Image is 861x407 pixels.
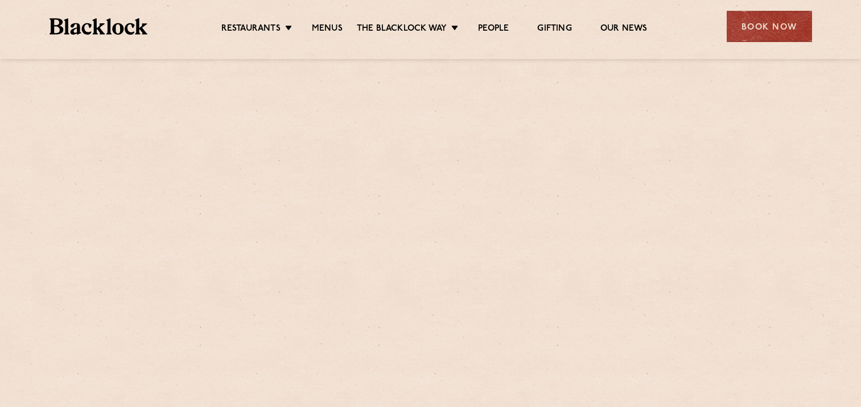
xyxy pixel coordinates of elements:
a: Our News [600,23,648,36]
a: Gifting [537,23,571,36]
a: People [478,23,509,36]
a: The Blacklock Way [357,23,447,36]
a: Menus [312,23,343,36]
div: Book Now [727,11,812,42]
img: BL_Textured_Logo-footer-cropped.svg [50,18,148,35]
a: Restaurants [221,23,281,36]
